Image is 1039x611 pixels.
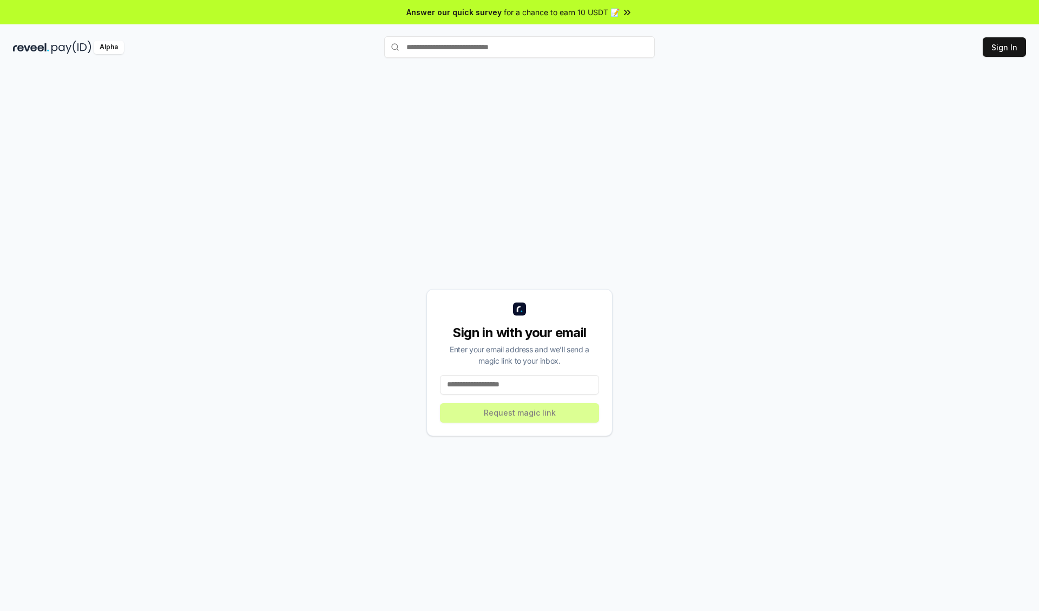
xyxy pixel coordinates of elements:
img: pay_id [51,41,91,54]
button: Sign In [983,37,1026,57]
div: Sign in with your email [440,324,599,341]
div: Enter your email address and we’ll send a magic link to your inbox. [440,344,599,366]
img: logo_small [513,303,526,316]
div: Alpha [94,41,124,54]
span: Answer our quick survey [406,6,502,18]
img: reveel_dark [13,41,49,54]
span: for a chance to earn 10 USDT 📝 [504,6,620,18]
